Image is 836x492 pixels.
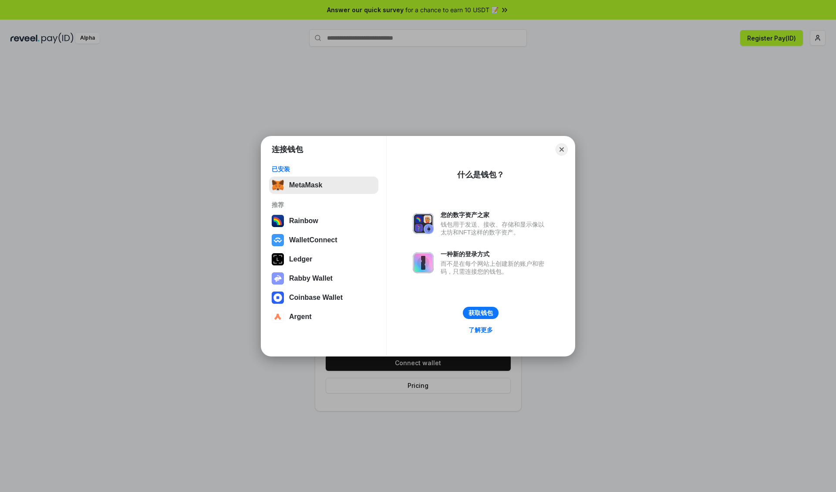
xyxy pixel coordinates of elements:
[289,294,343,302] div: Coinbase Wallet
[289,217,318,225] div: Rainbow
[441,221,549,236] div: 钱包用于发送、接收、存储和显示像以太坊和NFT这样的数字资产。
[463,307,499,319] button: 获取钱包
[469,309,493,317] div: 获取钱包
[272,144,303,155] h1: 连接钱包
[556,143,568,156] button: Close
[272,179,284,191] img: svg+xml,%3Csvg%20fill%3D%22none%22%20height%3D%2233%22%20viewBox%3D%220%200%2035%2033%22%20width%...
[272,292,284,304] img: svg+xml,%3Csvg%20width%3D%2228%22%20height%3D%2228%22%20viewBox%3D%220%200%2028%2028%22%20fill%3D...
[441,250,549,258] div: 一种新的登录方式
[272,272,284,285] img: svg+xml,%3Csvg%20xmlns%3D%22http%3A%2F%2Fwww.w3.org%2F2000%2Fsvg%22%20fill%3D%22none%22%20viewBox...
[269,231,378,249] button: WalletConnect
[457,170,504,180] div: 什么是钱包？
[269,212,378,230] button: Rainbow
[272,311,284,323] img: svg+xml,%3Csvg%20width%3D%2228%22%20height%3D%2228%22%20viewBox%3D%220%200%2028%2028%22%20fill%3D...
[272,201,376,209] div: 推荐
[269,176,378,194] button: MetaMask
[463,324,498,336] a: 了解更多
[289,313,312,321] div: Argent
[269,270,378,287] button: Rabby Wallet
[441,211,549,219] div: 您的数字资产之家
[272,165,376,173] div: 已安装
[441,260,549,275] div: 而不是在每个网站上创建新的账户和密码，只需连接您的钱包。
[289,255,312,263] div: Ledger
[269,251,378,268] button: Ledger
[269,308,378,326] button: Argent
[269,289,378,306] button: Coinbase Wallet
[469,326,493,334] div: 了解更多
[289,236,337,244] div: WalletConnect
[272,215,284,227] img: svg+xml,%3Csvg%20width%3D%22120%22%20height%3D%22120%22%20viewBox%3D%220%200%20120%20120%22%20fil...
[289,181,322,189] div: MetaMask
[413,252,434,273] img: svg+xml,%3Csvg%20xmlns%3D%22http%3A%2F%2Fwww.w3.org%2F2000%2Fsvg%22%20fill%3D%22none%22%20viewBox...
[289,275,333,282] div: Rabby Wallet
[272,253,284,265] img: svg+xml,%3Csvg%20xmlns%3D%22http%3A%2F%2Fwww.w3.org%2F2000%2Fsvg%22%20width%3D%2228%22%20height%3...
[413,213,434,234] img: svg+xml,%3Csvg%20xmlns%3D%22http%3A%2F%2Fwww.w3.org%2F2000%2Fsvg%22%20fill%3D%22none%22%20viewBox...
[272,234,284,246] img: svg+xml,%3Csvg%20width%3D%2228%22%20height%3D%2228%22%20viewBox%3D%220%200%2028%2028%22%20fill%3D...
